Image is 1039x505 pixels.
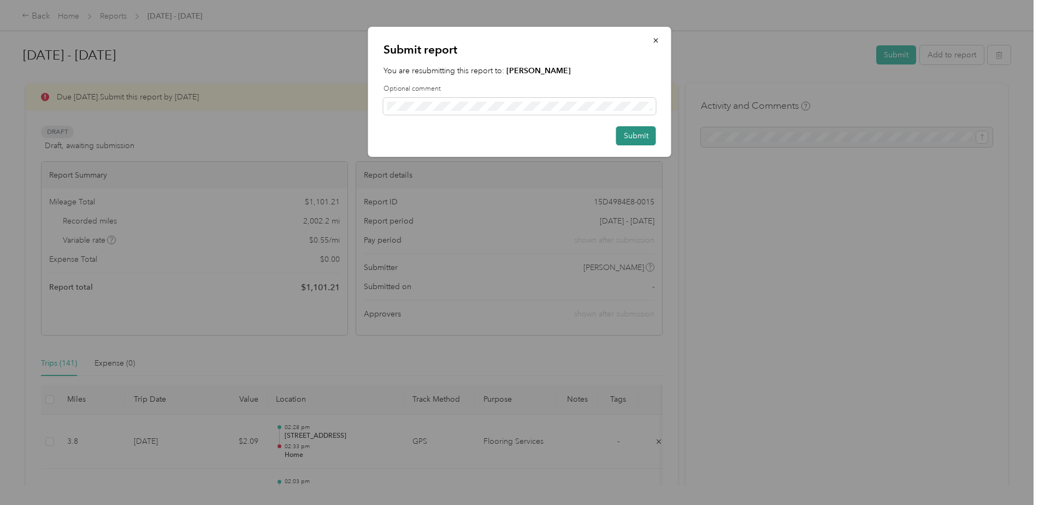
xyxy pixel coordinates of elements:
strong: [PERSON_NAME] [506,66,571,75]
label: Optional comment [383,84,656,94]
iframe: Everlance-gr Chat Button Frame [978,444,1039,505]
button: Submit [616,126,656,145]
p: Submit report [383,42,656,57]
p: You are resubmitting this report to: [383,65,656,77]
